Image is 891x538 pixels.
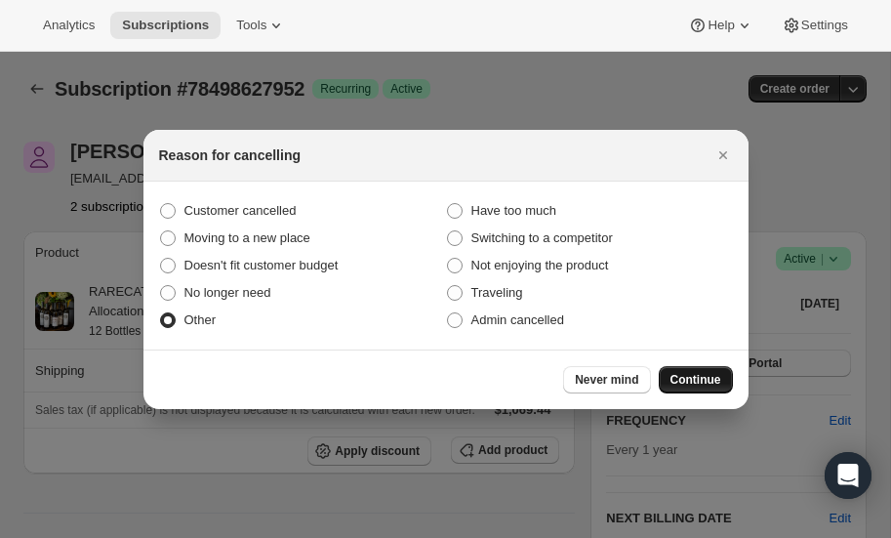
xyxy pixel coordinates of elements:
span: Customer cancelled [184,203,297,218]
span: Analytics [43,18,95,33]
button: Never mind [563,366,650,393]
span: Settings [801,18,848,33]
h2: Reason for cancelling [159,145,301,165]
span: Continue [670,372,721,388]
span: Switching to a competitor [471,230,613,245]
span: Tools [236,18,266,33]
span: Admin cancelled [471,312,564,327]
span: Have too much [471,203,556,218]
span: Help [708,18,734,33]
button: Tools [224,12,298,39]
button: Continue [659,366,733,393]
button: Help [676,12,765,39]
span: Other [184,312,217,327]
span: Subscriptions [122,18,209,33]
button: Close [709,142,737,169]
span: Traveling [471,285,523,300]
span: Moving to a new place [184,230,310,245]
span: Not enjoying the product [471,258,609,272]
button: Analytics [31,12,106,39]
span: No longer need [184,285,271,300]
span: Doesn't fit customer budget [184,258,339,272]
button: Settings [770,12,860,39]
span: Never mind [575,372,638,388]
button: Subscriptions [110,12,221,39]
div: Open Intercom Messenger [825,452,871,499]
